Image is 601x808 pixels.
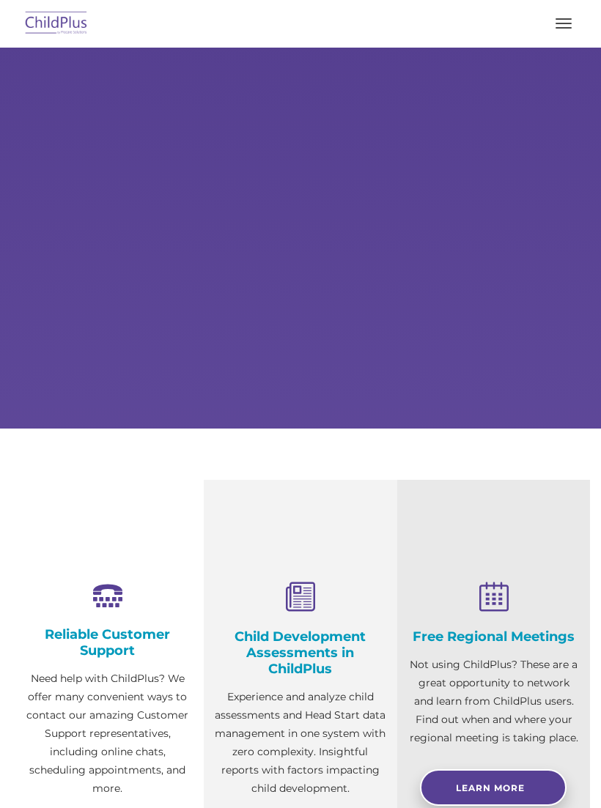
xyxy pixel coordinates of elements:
[22,7,91,41] img: ChildPlus by Procare Solutions
[408,629,579,645] h4: Free Regional Meetings
[456,782,525,793] span: Learn More
[22,670,193,798] p: Need help with ChildPlus? We offer many convenient ways to contact our amazing Customer Support r...
[420,769,567,806] a: Learn More
[215,688,386,798] p: Experience and analyze child assessments and Head Start data management in one system with zero c...
[408,656,579,747] p: Not using ChildPlus? These are a great opportunity to network and learn from ChildPlus users. Fin...
[215,629,386,677] h4: Child Development Assessments in ChildPlus
[22,626,193,659] h4: Reliable Customer Support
